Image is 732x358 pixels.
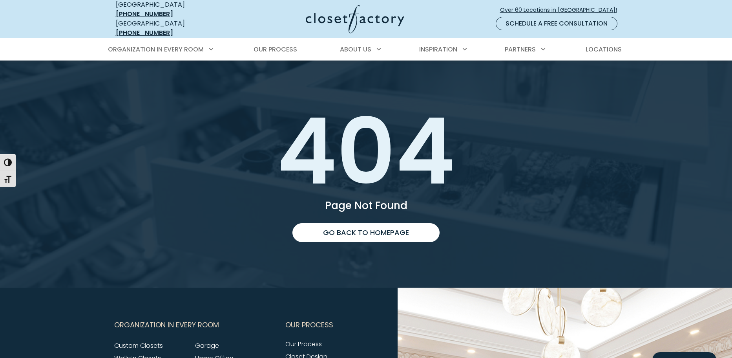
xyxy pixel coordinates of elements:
[419,45,457,54] span: Inspiration
[114,341,163,350] a: Custom Closets
[285,340,322,349] a: Our Process
[306,5,404,33] img: Closet Factory Logo
[496,17,617,30] a: Schedule a Free Consultation
[586,45,622,54] span: Locations
[254,45,297,54] span: Our Process
[114,315,276,335] button: Footer Subnav Button - Organization in Every Room
[116,19,230,38] div: [GEOGRAPHIC_DATA]
[114,106,618,197] h1: 404
[114,200,618,211] p: Page Not Found
[102,39,630,61] nav: Primary Menu
[505,45,536,54] span: Partners
[114,315,219,335] span: Organization in Every Room
[292,223,440,242] a: Go back to homepage
[108,45,204,54] span: Organization in Every Room
[285,315,333,335] span: Our Process
[116,28,173,37] a: [PHONE_NUMBER]
[195,341,219,350] a: Garage
[500,3,624,17] a: Over 60 Locations in [GEOGRAPHIC_DATA]!
[116,9,173,18] a: [PHONE_NUMBER]
[500,6,623,14] span: Over 60 Locations in [GEOGRAPHIC_DATA]!
[340,45,371,54] span: About Us
[285,315,361,335] button: Footer Subnav Button - Our Process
